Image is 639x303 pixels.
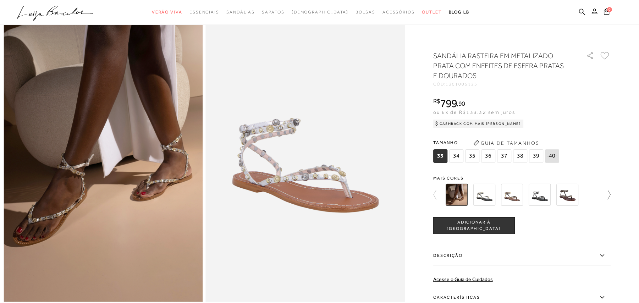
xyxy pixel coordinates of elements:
[440,97,457,110] span: 799
[356,6,375,19] a: categoryNavScreenReaderText
[529,184,551,206] img: SANDÁLIA RASTEIRA EM VERNIZ PRETO COM ENFEITES DE ESFERA PRATAS E DOURADOS
[4,3,203,302] img: image
[481,149,495,163] span: 36
[382,6,415,19] a: categoryNavScreenReaderText
[513,149,527,163] span: 38
[292,6,349,19] a: noSubCategoriesText
[262,10,284,15] span: Sapatos
[556,184,578,206] img: Sandália rasteira gladiadora enfeite esfera café
[529,149,543,163] span: 39
[152,10,182,15] span: Verão Viva
[433,137,561,148] span: Tamanho
[422,6,442,19] a: categoryNavScreenReaderText
[434,219,514,232] span: ADICIONAR À [GEOGRAPHIC_DATA]
[226,10,255,15] span: Sandálias
[226,6,255,19] a: categoryNavScreenReaderText
[473,184,495,206] img: SANDÁLIA RASTEIRA EM METALIZADO PRATA COM ENFEITES DE ESFERA PRATAS E DOURADOS
[206,3,405,302] img: image
[433,246,611,266] label: Descrição
[433,276,493,282] a: Acesse o Guia de Cuidados
[422,10,442,15] span: Outlet
[607,7,612,12] span: 0
[602,8,612,17] button: 0
[446,184,468,206] img: SANDÁLIA RASTEIRA EM METALIZADO PRATA COM ENFEITES DE ESFERA PRATAS E DOURADOS
[189,10,219,15] span: Essenciais
[449,10,469,15] span: BLOG LB
[545,149,559,163] span: 40
[501,184,523,206] img: SANDÁLIA RASTEIRA EM VERNIZ CAFÉ COM ENFEITES DE ESFERA PRATAS E DOURADOS
[433,51,566,81] h1: SANDÁLIA RASTEIRA EM METALIZADO PRATA COM ENFEITES DE ESFERA PRATAS E DOURADOS
[382,10,415,15] span: Acessórios
[433,98,440,104] i: R$
[292,10,349,15] span: [DEMOGRAPHIC_DATA]
[433,120,524,128] div: Cashback com Mais [PERSON_NAME]
[458,100,465,107] span: 90
[433,149,447,163] span: 33
[433,109,515,115] span: ou 6x de R$133,32 sem juros
[433,82,575,86] div: CÓD:
[433,176,611,180] span: Mais cores
[449,149,463,163] span: 34
[262,6,284,19] a: categoryNavScreenReaderText
[446,82,478,87] span: 1301005125
[356,10,375,15] span: Bolsas
[152,6,182,19] a: categoryNavScreenReaderText
[457,100,465,107] i: ,
[449,6,469,19] a: BLOG LB
[465,149,479,163] span: 35
[497,149,511,163] span: 37
[189,6,219,19] a: categoryNavScreenReaderText
[471,137,542,149] button: Guia de Tamanhos
[433,217,515,234] button: ADICIONAR À [GEOGRAPHIC_DATA]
